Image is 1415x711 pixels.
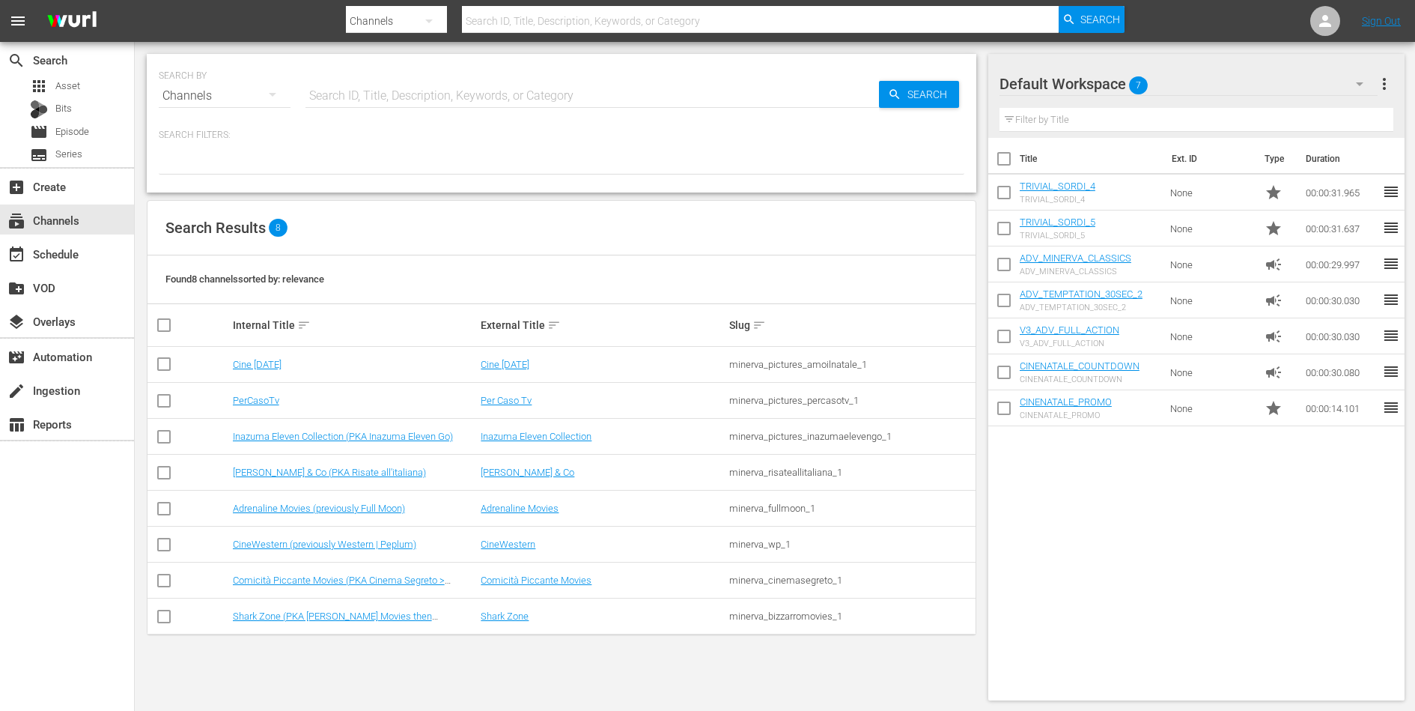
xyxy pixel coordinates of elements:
[1300,390,1382,426] td: 00:00:14.101
[1300,175,1382,211] td: 00:00:31.965
[1256,138,1297,180] th: Type
[1020,231,1095,240] div: TRIVIAL_SORDI_5
[729,359,973,370] div: minerva_pictures_amoilnatale_1
[1265,399,1282,417] span: Promo
[1020,267,1131,276] div: ADV_MINERVA_CLASSICS
[233,503,405,514] a: Adrenaline Movies (previously Full Moon)
[7,382,25,400] span: Ingestion
[1375,66,1393,102] button: more_vert
[1382,363,1400,381] span: reorder
[729,539,973,550] div: minerva_wp_1
[1265,327,1282,345] span: Ad
[1382,183,1400,201] span: reorder
[233,395,279,406] a: PerCasoTv
[1129,70,1148,101] span: 7
[1375,75,1393,93] span: more_vert
[233,611,438,633] a: Shark Zone (PKA [PERSON_NAME] Movies then DinoMonsters Movies then CineAliens)
[481,316,725,334] div: External Title
[1020,288,1142,300] a: ADV_TEMPTATION_30SEC_2
[1020,360,1139,372] a: CINENATALE_COUNTDOWN
[7,313,25,331] span: Overlays
[1020,375,1139,384] div: CINENATALE_COUNTDOWN
[1164,354,1259,390] td: None
[999,63,1378,105] div: Default Workspace
[30,146,48,164] span: Series
[7,348,25,366] span: Automation
[1382,255,1400,273] span: reorder
[729,575,973,586] div: minerva_cinemasegreto_1
[1300,282,1382,318] td: 00:00:30.030
[1164,246,1259,282] td: None
[1020,339,1119,348] div: V3_ADV_FULL_ACTION
[1265,184,1282,202] span: Promo
[547,318,561,332] span: sort
[1300,246,1382,282] td: 00:00:29.997
[1020,396,1112,408] a: CINENATALE_PROMO
[481,395,532,406] a: Per Caso Tv
[481,467,574,478] a: [PERSON_NAME] & Co
[165,273,324,285] span: Found 8 channels sorted by: relevance
[30,77,48,95] span: Asset
[30,100,48,118] div: Bits
[729,467,973,478] div: minerva_risateallitaliana_1
[752,318,766,332] span: sort
[1164,318,1259,354] td: None
[481,431,591,442] a: Inazuma Eleven Collection
[1020,138,1163,180] th: Title
[7,52,25,70] span: Search
[1163,138,1256,180] th: Ext. ID
[9,12,27,30] span: menu
[165,219,266,237] span: Search Results
[1265,291,1282,309] span: Ad
[1020,303,1142,312] div: ADV_TEMPTATION_30SEC_2
[1164,390,1259,426] td: None
[1020,252,1131,264] a: ADV_MINERVA_CLASSICS
[1020,195,1095,205] div: TRIVIAL_SORDI_4
[1382,291,1400,309] span: reorder
[1297,138,1387,180] th: Duration
[233,431,453,442] a: Inazuma Eleven Collection (PKA Inazuma Eleven Go)
[1382,219,1400,237] span: reorder
[233,575,451,597] a: Comicità Piccante Movies (PKA Cinema Segreto > Cinema Italiano > Cinema Poliziottesco)
[7,178,25,196] span: Create
[729,316,973,334] div: Slug
[481,503,559,514] a: Adrenaline Movies
[1020,411,1112,420] div: CINENATALE_PROMO
[901,81,959,108] span: Search
[55,101,72,116] span: Bits
[1020,217,1095,228] a: TRIVIAL_SORDI_5
[481,611,529,622] a: Shark Zone
[233,467,426,478] a: [PERSON_NAME] & Co (PKA Risate all'italiana)
[1059,6,1125,33] button: Search
[159,129,964,142] p: Search Filters:
[7,279,25,297] span: VOD
[1300,318,1382,354] td: 00:00:30.030
[159,75,290,117] div: Channels
[481,359,529,370] a: Cine [DATE]
[1362,15,1401,27] a: Sign Out
[879,81,959,108] button: Search
[7,212,25,230] span: Channels
[269,219,287,237] span: 8
[1382,399,1400,417] span: reorder
[481,575,591,586] a: Comicità Piccante Movies
[729,503,973,514] div: minerva_fullmoon_1
[1265,363,1282,381] span: Ad
[729,395,973,406] div: minerva_pictures_percasotv_1
[55,79,80,94] span: Asset
[481,539,535,550] a: CineWestern
[729,611,973,622] div: minerva_bizzarromovies_1
[233,539,416,550] a: CineWestern (previously Western | Peplum)
[36,4,108,39] img: ans4CAIJ8jUAAAAAAAAAAAAAAAAAAAAAAAAgQb4GAAAAAAAAAAAAAAAAAAAAAAAAJMjXAAAAAAAAAAAAAAAAAAAAAAAAgAT5G...
[1164,282,1259,318] td: None
[1300,211,1382,246] td: 00:00:31.637
[1020,181,1095,192] a: TRIVIAL_SORDI_4
[55,147,82,162] span: Series
[1020,324,1119,336] a: V3_ADV_FULL_ACTION
[7,246,25,264] span: Schedule
[1300,354,1382,390] td: 00:00:30.080
[1265,255,1282,273] span: Ad
[1265,220,1282,237] span: Promo
[7,416,25,434] span: Reports
[1080,6,1120,33] span: Search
